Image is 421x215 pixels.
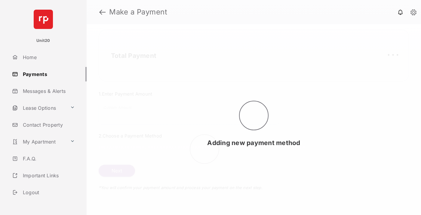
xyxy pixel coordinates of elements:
a: Important Links [10,168,77,183]
strong: Make a Payment [109,8,167,16]
a: My Apartment [10,134,68,149]
a: Payments [10,67,87,81]
a: Contact Property [10,118,87,132]
img: svg+xml;base64,PHN2ZyB4bWxucz0iaHR0cDovL3d3dy53My5vcmcvMjAwMC9zdmciIHdpZHRoPSI2NCIgaGVpZ2h0PSI2NC... [34,10,53,29]
p: Unit20 [36,38,50,44]
a: F.A.Q. [10,151,87,166]
a: Lease Options [10,101,68,115]
a: Logout [10,185,87,200]
a: Home [10,50,87,65]
a: Messages & Alerts [10,84,87,98]
span: Adding new payment method [207,139,300,147]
